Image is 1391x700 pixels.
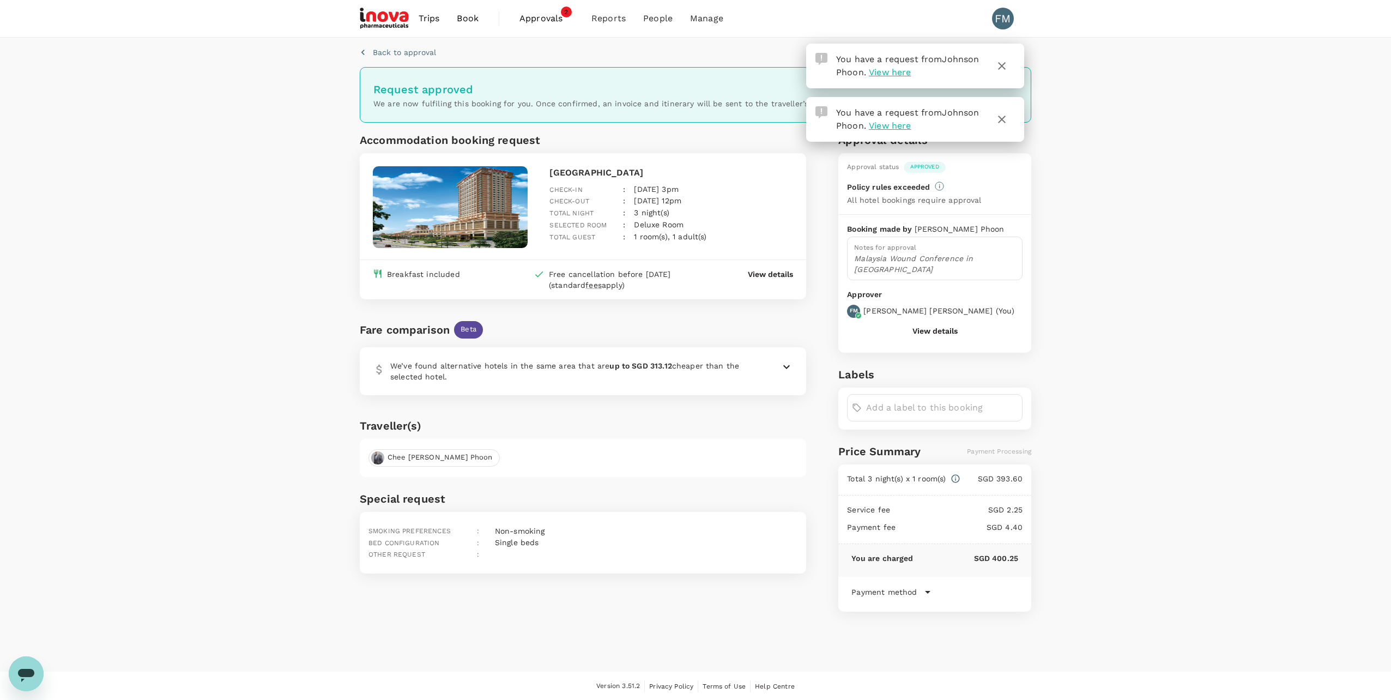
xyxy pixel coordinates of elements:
h6: Special request [360,490,806,508]
a: Help Centre [755,680,795,692]
a: Privacy Policy [649,680,693,692]
span: Beta [454,324,483,335]
div: : [614,222,625,243]
span: : [477,527,479,535]
h6: Labels [838,366,1031,383]
p: [DATE] 12pm [634,195,681,206]
h6: Price Summary [838,443,921,460]
p: Service fee [847,504,890,515]
span: Terms of Use [703,683,746,690]
span: Notes for approval [854,244,916,251]
img: Approval Request [815,106,827,118]
span: Total guest [549,233,595,241]
p: SGD 4.40 [896,522,1023,533]
p: Back to approval [373,47,436,58]
div: : [614,175,625,196]
iframe: Button to launch messaging window [9,656,44,691]
span: Manage [690,12,723,25]
span: Privacy Policy [649,683,693,690]
span: Approvals [519,12,574,25]
span: Version 3.51.2 [596,681,640,692]
div: : [614,210,625,231]
p: Payment method [851,587,917,598]
span: You have a request from . [836,107,979,131]
h6: Request approved [373,81,1018,98]
p: Booking made by [847,224,914,234]
p: SGD 393.60 [960,473,1023,484]
span: Selected room [549,221,607,229]
p: We’ve found alternative hotels in the same area that are cheaper than the selected hotel. [390,360,753,382]
span: People [643,12,673,25]
span: Trips [419,12,440,25]
span: View here [869,67,911,77]
p: FM [850,307,858,315]
p: Deluxe Room [634,219,684,230]
span: Other request [368,551,425,558]
span: Help Centre [755,683,795,690]
span: Chee [PERSON_NAME] Phoon [381,452,499,463]
div: Fare comparison [360,321,450,339]
span: Book [457,12,479,25]
img: iNova Pharmaceuticals [360,7,410,31]
img: hotel [373,166,528,248]
button: View details [748,269,793,280]
p: 3 night(s) [634,207,669,218]
span: Payment Processing [967,448,1031,455]
button: View details [912,327,958,335]
b: up to SGD 313.12 [609,361,672,370]
p: Total 3 night(s) x 1 room(s) [847,473,946,484]
p: Approver [847,289,1023,300]
p: [PERSON_NAME] [PERSON_NAME] ( You ) [863,305,1014,316]
p: Policy rules exceeded [847,182,930,192]
span: : [477,539,479,547]
span: Check-in [549,186,582,194]
p: SGD 400.25 [914,553,1018,564]
span: Approved [904,163,946,171]
div: : [614,198,625,219]
img: avatar-689bfca2ccc42.jpeg [371,451,384,464]
h6: Accommodation booking request [360,131,580,149]
p: [GEOGRAPHIC_DATA] [549,166,793,179]
div: Approval status [847,162,899,173]
p: We are now fulfiling this booking for you. Once confirmed, an invoice and itinerary will be sent ... [373,98,1018,109]
p: You are charged [851,553,913,564]
p: Malaysia Wound Conference in [GEOGRAPHIC_DATA] [854,253,1015,275]
span: Total night [549,209,594,217]
button: Back to approval [360,47,436,58]
p: Payment fee [847,522,896,533]
span: Smoking preferences [368,527,451,535]
p: [DATE] 3pm [634,184,679,195]
span: Check-out [549,197,589,205]
p: All hotel bookings require approval [847,195,981,206]
span: fees [585,281,602,289]
h6: Traveller(s) [360,417,806,435]
span: View here [869,120,911,131]
span: Reports [591,12,626,25]
div: Breakfast included [387,269,460,280]
span: Bed configuration [368,539,440,547]
span: 2 [561,7,572,17]
div: Free cancellation before [DATE] (standard apply) [549,269,704,291]
div: FM [992,8,1014,29]
div: Single beds [491,533,539,549]
p: 1 room(s), 1 adult(s) [634,231,706,242]
img: Approval Request [815,53,827,65]
p: [PERSON_NAME] Phoon [915,224,1005,234]
div: : [614,186,625,207]
input: Add a label to this booking [866,399,1018,417]
span: You have a request from . [836,54,979,77]
span: : [477,551,479,558]
div: Non-smoking [491,521,545,536]
p: SGD 2.25 [890,504,1023,515]
a: Terms of Use [703,680,746,692]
